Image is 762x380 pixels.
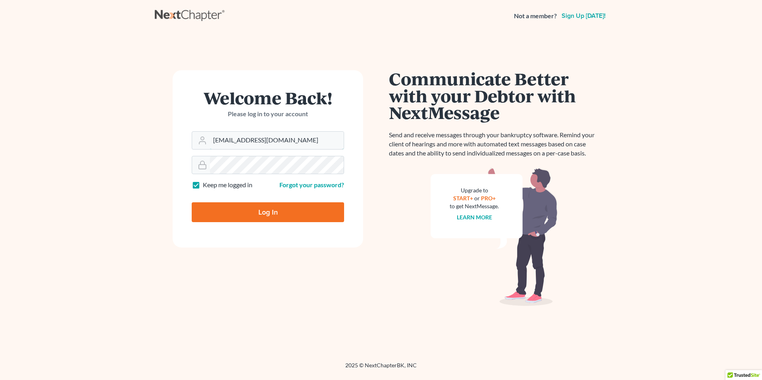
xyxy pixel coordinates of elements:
label: Keep me logged in [203,180,252,190]
a: Learn more [457,214,492,221]
input: Email Address [210,132,344,149]
strong: Not a member? [514,12,557,21]
div: Upgrade to [450,186,499,194]
p: Send and receive messages through your bankruptcy software. Remind your client of hearings and mo... [389,131,599,158]
img: nextmessage_bg-59042aed3d76b12b5cd301f8e5b87938c9018125f34e5fa2b7a6b67550977c72.svg [431,167,558,306]
a: PRO+ [481,195,496,202]
p: Please log in to your account [192,109,344,119]
a: START+ [453,195,473,202]
h1: Welcome Back! [192,89,344,106]
h1: Communicate Better with your Debtor with NextMessage [389,70,599,121]
div: 2025 © NextChapterBK, INC [155,361,607,376]
div: to get NextMessage. [450,202,499,210]
a: Forgot your password? [279,181,344,188]
span: or [474,195,480,202]
input: Log In [192,202,344,222]
a: Sign up [DATE]! [560,13,607,19]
